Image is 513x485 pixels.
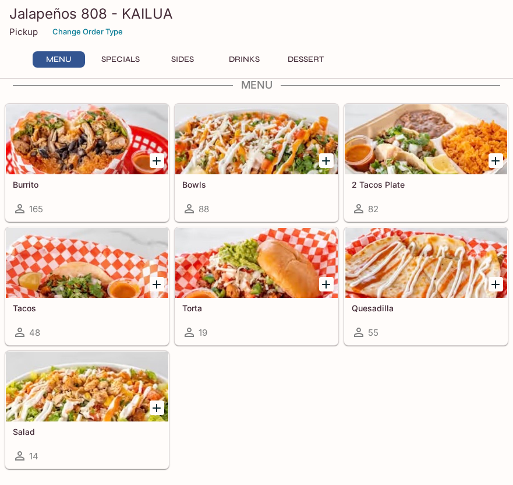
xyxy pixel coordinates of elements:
[489,277,503,291] button: Add Quesadilla
[344,227,508,345] a: Quesadilla55
[5,79,508,92] h4: Menu
[352,303,500,313] h5: Quesadilla
[345,228,507,298] div: Quesadilla
[150,153,164,168] button: Add Burrito
[280,51,332,68] button: Dessert
[150,277,164,291] button: Add Tacos
[156,51,208,68] button: Sides
[6,104,168,174] div: Burrito
[319,277,334,291] button: Add Torta
[13,303,161,313] h5: Tacos
[175,228,338,298] div: Torta
[5,104,169,222] a: Burrito165
[9,26,38,37] p: Pickup
[182,180,331,189] h5: Bowls
[319,153,334,168] button: Add Bowls
[182,303,331,313] h5: Torta
[199,327,207,338] span: 19
[489,153,503,168] button: Add 2 Tacos Plate
[352,180,500,189] h5: 2 Tacos Plate
[5,351,169,469] a: Salad14
[5,227,169,345] a: Tacos48
[368,203,378,215] span: 82
[13,180,161,189] h5: Burrito
[175,104,338,222] a: Bowls88
[33,51,85,68] button: Menu
[150,400,164,415] button: Add Salad
[175,227,338,345] a: Torta19
[368,327,378,338] span: 55
[94,51,147,68] button: Specials
[345,104,507,174] div: 2 Tacos Plate
[47,23,128,41] button: Change Order Type
[175,104,338,174] div: Bowls
[29,327,40,338] span: 48
[344,104,508,222] a: 2 Tacos Plate82
[218,51,270,68] button: Drinks
[9,5,504,23] h3: Jalapeños 808 - KAILUA
[29,451,38,462] span: 14
[13,427,161,437] h5: Salad
[29,203,43,215] span: 165
[6,352,168,421] div: Salad
[199,203,209,215] span: 88
[6,228,168,298] div: Tacos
